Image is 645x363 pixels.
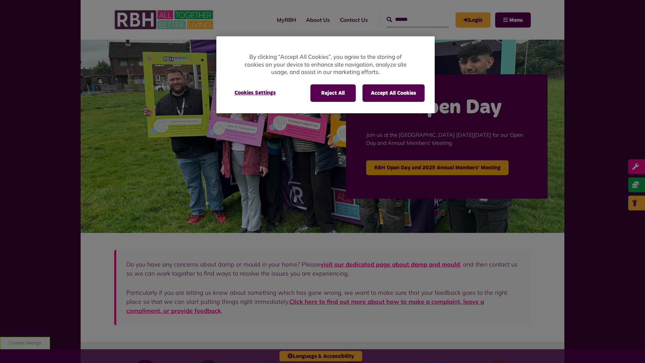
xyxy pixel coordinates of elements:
button: Reject All [310,84,356,102]
p: By clicking “Accept All Cookies”, you agree to the storing of cookies on your device to enhance s... [243,53,408,76]
button: Cookies Settings [226,84,284,101]
div: Privacy [216,36,435,113]
div: Cookie banner [216,36,435,113]
button: Accept All Cookies [362,84,425,102]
